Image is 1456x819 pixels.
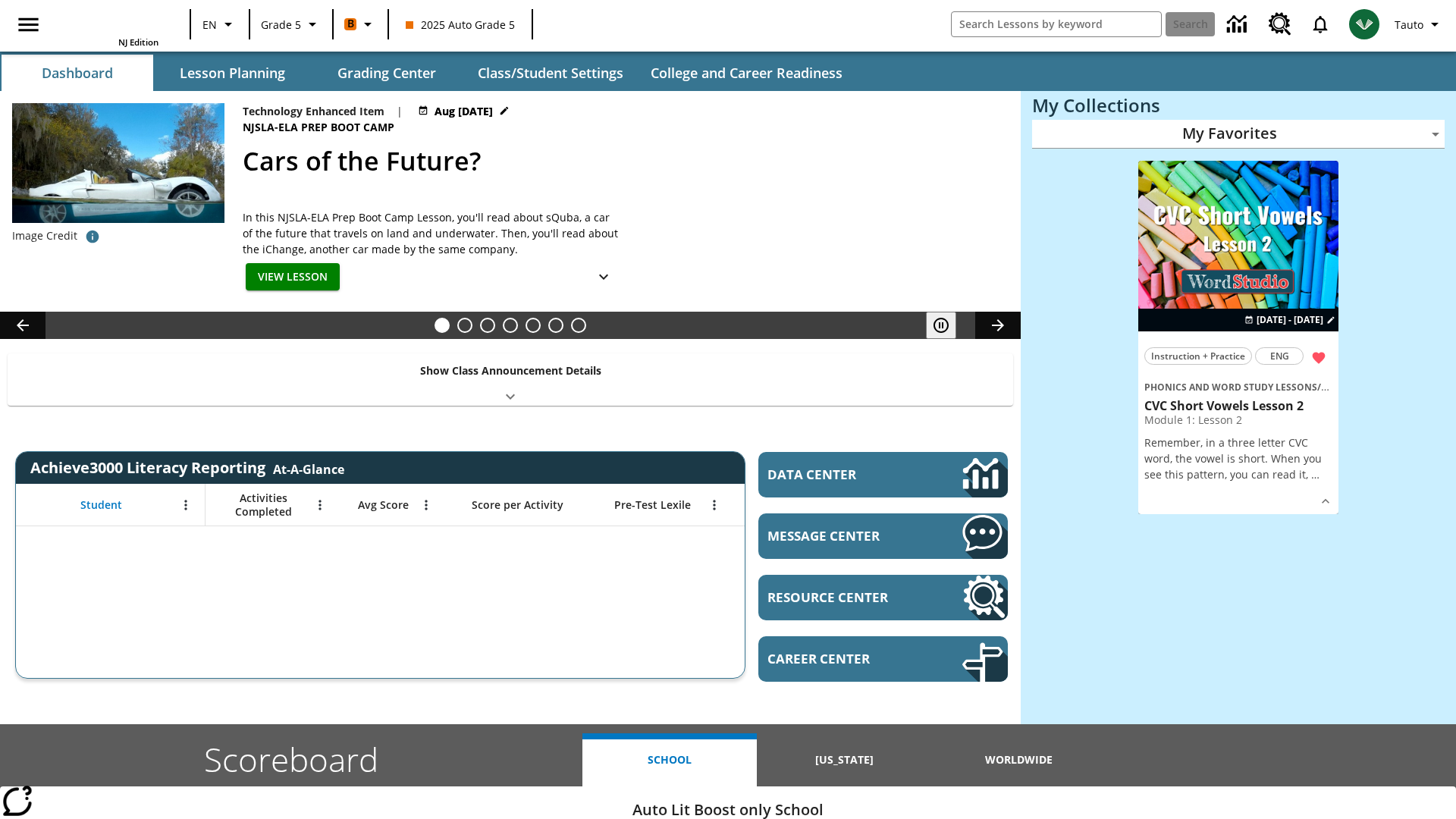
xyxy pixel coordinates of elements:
div: lesson details [1138,161,1338,515]
p: Image Credit [12,228,77,243]
a: Notifications [1301,5,1340,44]
a: Resource Center, Will open in new tab [1260,4,1301,45]
span: Phonics and Word Study Lessons [1144,381,1317,394]
p: Technology Enhanced Item [243,103,384,119]
button: Slide 1 Cars of the Future? [435,318,450,333]
a: Home [60,6,158,36]
button: Lesson Planning [156,55,308,91]
button: Photo credit: AP [77,223,108,250]
span: EN [202,17,217,33]
span: CVC Short Vowels [1321,381,1400,394]
button: [US_STATE] [757,733,931,786]
span: Activities Completed [213,491,313,519]
div: At-A-Glance [273,458,344,478]
a: Career Center [758,636,1008,682]
button: Grade: Grade 5, Select a grade [255,11,328,38]
span: NJ Edition [118,36,158,48]
input: search field [952,12,1161,36]
span: Resource Center [767,588,917,606]
h2: Cars of the Future? [243,142,1003,180]
a: Data Center [1218,4,1260,45]
div: Home [60,5,158,48]
button: Open Menu [703,494,726,516]
button: Slide 3 One Idea, Lots of Hard Work [480,318,495,333]
span: 2025 Auto Grade 5 [406,17,515,33]
span: Aug [DATE] [435,103,493,119]
p: Show Class Announcement Details [420,362,601,378]
button: Show Details [588,263,619,291]
span: Message Center [767,527,917,544]
span: [DATE] - [DATE] [1257,313,1323,327]
button: Profile/Settings [1389,11,1450,38]
button: Lesson carousel, Next [975,312,1021,339]
span: Data Center [767,466,911,483]
span: NJSLA-ELA Prep Boot Camp [243,119,397,136]
button: College and Career Readiness [639,55,855,91]
button: Open Menu [415,494,438,516]
span: Topic: Phonics and Word Study Lessons/CVC Short Vowels [1144,378,1332,395]
button: Open side menu [6,2,51,47]
span: B [347,14,354,33]
button: ENG [1255,347,1304,365]
a: Resource Center, Will open in new tab [758,575,1008,620]
span: Tauto [1395,17,1423,33]
button: Pause [926,312,956,339]
span: Score per Activity [472,498,563,512]
button: Aug 27 - Aug 27 Choose Dates [1241,313,1338,327]
span: | [397,103,403,119]
span: Grade 5 [261,17,301,33]
button: Show Details [1314,490,1337,513]
button: Aug 24 - Aug 01 Choose Dates [415,103,513,119]
span: Avg Score [358,498,409,512]
a: Data Center [758,452,1008,497]
button: Boost Class color is orange. Change class color [338,11,383,38]
button: Class/Student Settings [466,55,635,91]
button: View Lesson [246,263,340,291]
button: School [582,733,757,786]
img: High-tech automobile treading water. [12,103,224,246]
span: Career Center [767,650,917,667]
button: Slide 7 Sleepless in the Animal Kingdom [571,318,586,333]
button: Slide 6 Making a Difference for the Planet [548,318,563,333]
span: Achieve3000 Literacy Reporting [30,457,344,478]
span: Pre-Test Lexile [614,498,691,512]
button: Select a new avatar [1340,5,1389,44]
div: My Favorites [1032,120,1445,149]
button: Slide 4 Pre-release lesson [503,318,518,333]
button: Grading Center [311,55,463,91]
h3: CVC Short Vowels Lesson 2 [1144,398,1332,414]
div: In this NJSLA-ELA Prep Boot Camp Lesson, you'll read about sQuba, a car of the future that travel... [243,209,622,257]
span: Instruction + Practice [1151,348,1245,364]
h3: My Collections [1032,95,1445,116]
a: Message Center [758,513,1008,559]
button: Slide 5 Career Lesson [526,318,541,333]
p: Remember, in a three letter CVC word, the vowel is short. When you see this pattern, you can read... [1144,435,1332,482]
img: avatar image [1349,9,1379,39]
div: Show Class Announcement Details [8,353,1013,406]
div: Pause [926,312,971,339]
button: Slide 2 What's the Big Idea? [457,318,472,333]
span: … [1311,467,1319,482]
button: Worldwide [932,733,1106,786]
span: Student [80,498,122,512]
span: ENG [1270,348,1289,364]
button: Instruction + Practice [1144,347,1252,365]
button: Dashboard [2,55,153,91]
button: Remove from Favorites [1305,344,1332,372]
button: Open Menu [309,494,331,516]
button: Language: EN, Select a language [196,11,244,38]
button: Open Menu [174,494,197,516]
span: / [1317,379,1329,394]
